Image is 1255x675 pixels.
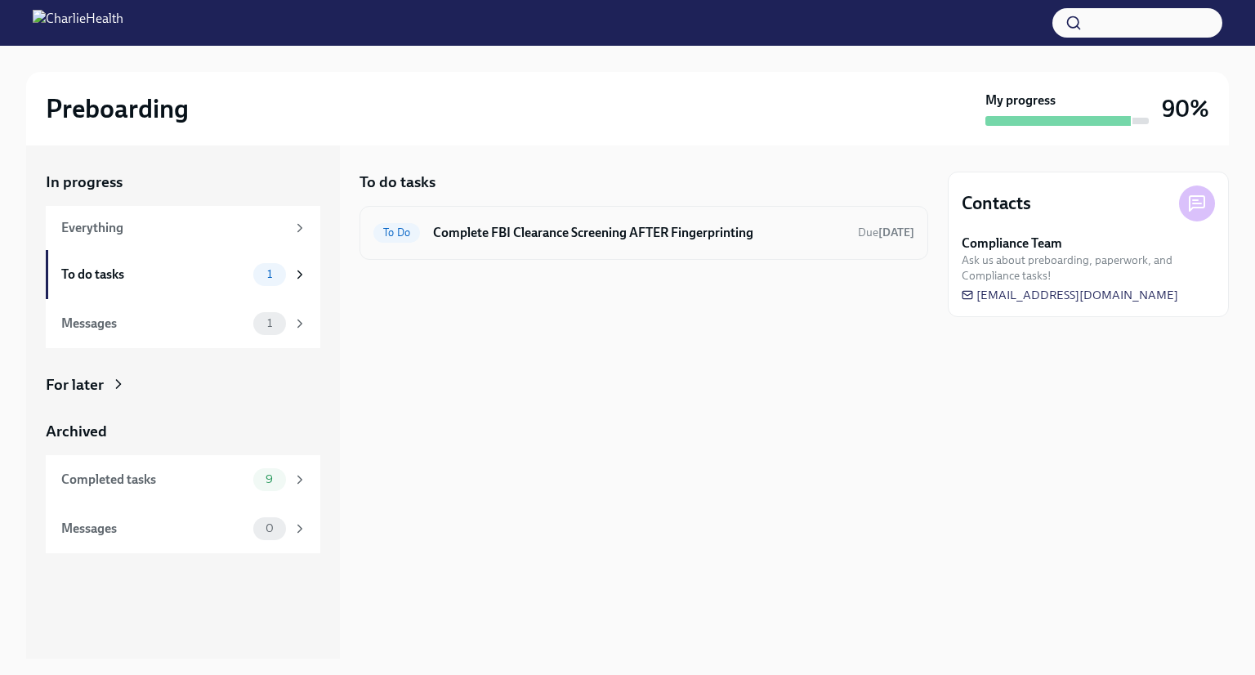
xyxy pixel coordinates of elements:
[257,317,282,329] span: 1
[61,471,247,489] div: Completed tasks
[46,250,320,299] a: To do tasks1
[858,226,914,239] span: Due
[46,421,320,442] a: Archived
[46,374,104,396] div: For later
[46,299,320,348] a: Messages1
[962,191,1031,216] h4: Contacts
[61,266,247,284] div: To do tasks
[46,455,320,504] a: Completed tasks9
[433,224,845,242] h6: Complete FBI Clearance Screening AFTER Fingerprinting
[46,374,320,396] a: For later
[962,253,1215,284] span: Ask us about preboarding, paperwork, and Compliance tasks!
[46,504,320,553] a: Messages0
[61,315,247,333] div: Messages
[858,225,914,240] span: October 17th, 2025 07:00
[373,220,914,246] a: To DoComplete FBI Clearance Screening AFTER FingerprintingDue[DATE]
[256,522,284,534] span: 0
[46,206,320,250] a: Everything
[33,10,123,36] img: CharlieHealth
[962,287,1178,303] a: [EMAIL_ADDRESS][DOMAIN_NAME]
[360,172,435,193] h5: To do tasks
[256,473,283,485] span: 9
[373,226,420,239] span: To Do
[962,235,1062,253] strong: Compliance Team
[46,92,189,125] h2: Preboarding
[985,92,1056,110] strong: My progress
[878,226,914,239] strong: [DATE]
[46,172,320,193] a: In progress
[61,219,286,237] div: Everything
[257,268,282,280] span: 1
[1162,94,1209,123] h3: 90%
[61,520,247,538] div: Messages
